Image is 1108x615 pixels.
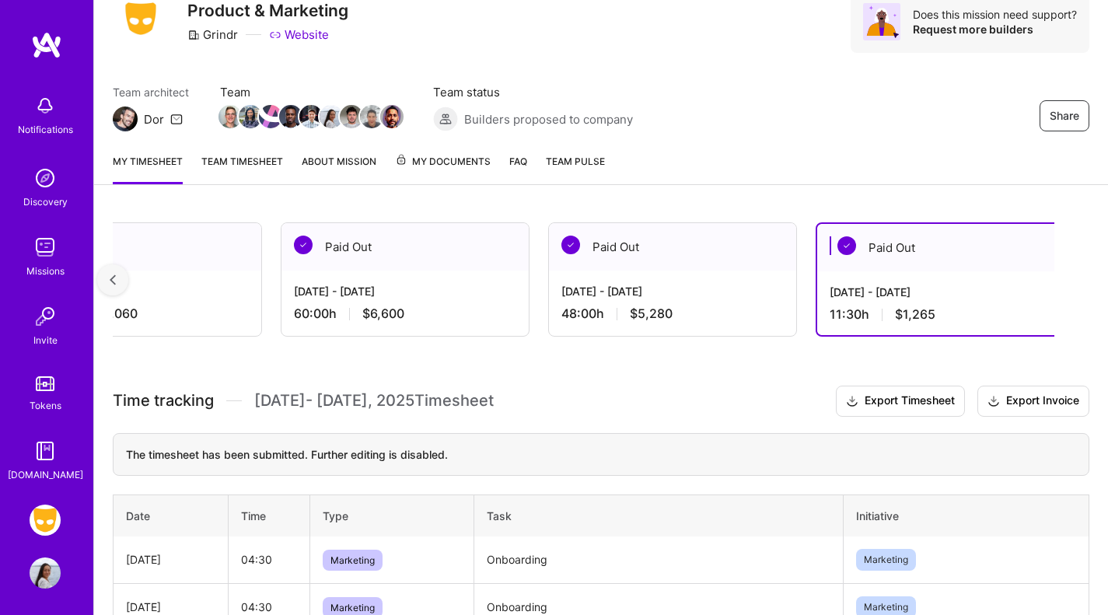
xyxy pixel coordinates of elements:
[170,113,183,125] i: icon Mail
[259,105,282,128] img: Team Member Avatar
[187,26,238,43] div: Grindr
[144,111,164,128] div: Dor
[113,433,1089,476] div: The timesheet has been submitted. Further editing is disabled.
[26,306,249,322] div: 46:00 h
[474,536,844,584] td: Onboarding
[830,284,1050,300] div: [DATE] - [DATE]
[26,263,65,279] div: Missions
[126,599,215,615] div: [DATE]
[269,26,329,43] a: Website
[846,393,858,410] i: icon Download
[281,103,301,130] a: Team Member Avatar
[630,306,673,322] span: $5,280
[228,494,309,536] th: Time
[546,155,605,167] span: Team Pulse
[279,105,302,128] img: Team Member Avatar
[95,306,138,322] span: $5,060
[302,153,376,184] a: About Mission
[380,105,404,128] img: Team Member Avatar
[310,494,474,536] th: Type
[561,236,580,254] img: Paid Out
[509,153,527,184] a: FAQ
[474,494,844,536] th: Task
[836,386,965,417] button: Export Timesheet
[913,7,1077,22] div: Does this mission need support?
[113,391,214,411] span: Time tracking
[294,283,516,299] div: [DATE] - [DATE]
[260,103,281,130] a: Team Member Avatar
[561,306,784,322] div: 48:00 h
[395,153,491,184] a: My Documents
[26,557,65,589] a: User Avatar
[187,1,348,20] h3: Product & Marketing
[546,153,605,184] a: Team Pulse
[239,105,262,128] img: Team Member Avatar
[114,494,229,536] th: Date
[30,505,61,536] img: Grindr: Product & Marketing
[228,536,309,584] td: 04:30
[30,90,61,121] img: bell
[1050,108,1079,124] span: Share
[1040,100,1089,131] button: Share
[340,105,363,128] img: Team Member Avatar
[201,153,283,184] a: Team timesheet
[294,306,516,322] div: 60:00 h
[30,162,61,194] img: discovery
[294,236,313,254] img: Paid Out
[895,306,935,323] span: $1,265
[30,301,61,332] img: Invite
[382,103,402,130] a: Team Member Avatar
[30,557,61,589] img: User Avatar
[362,103,382,130] a: Team Member Avatar
[113,107,138,131] img: Team Architect
[14,223,261,271] div: Paid Out
[843,494,1089,536] th: Initiative
[240,103,260,130] a: Team Member Avatar
[254,391,494,411] span: [DATE] - [DATE] , 2025 Timesheet
[549,223,796,271] div: Paid Out
[362,306,404,322] span: $6,600
[464,111,633,128] span: Builders proposed to company
[913,22,1077,37] div: Request more builders
[817,224,1063,271] div: Paid Out
[320,105,343,128] img: Team Member Avatar
[856,549,916,571] span: Marketing
[281,223,529,271] div: Paid Out
[433,84,633,100] span: Team status
[113,153,183,184] a: My timesheet
[341,103,362,130] a: Team Member Avatar
[30,232,61,263] img: teamwork
[321,103,341,130] a: Team Member Avatar
[26,505,65,536] a: Grindr: Product & Marketing
[301,103,321,130] a: Team Member Avatar
[863,3,900,40] img: Avatar
[360,105,383,128] img: Team Member Avatar
[837,236,856,255] img: Paid Out
[31,31,62,59] img: logo
[36,376,54,391] img: tokens
[33,332,58,348] div: Invite
[433,107,458,131] img: Builders proposed to company
[113,84,189,100] span: Team architect
[561,283,784,299] div: [DATE] - [DATE]
[323,550,383,571] span: Marketing
[987,393,1000,410] i: icon Download
[220,103,240,130] a: Team Member Avatar
[26,283,249,299] div: [DATE] - [DATE]
[8,466,83,483] div: [DOMAIN_NAME]
[830,306,1050,323] div: 11:30 h
[977,386,1089,417] button: Export Invoice
[30,397,61,414] div: Tokens
[395,153,491,170] span: My Documents
[299,105,323,128] img: Team Member Avatar
[18,121,73,138] div: Notifications
[110,274,116,285] img: left
[218,105,242,128] img: Team Member Avatar
[23,194,68,210] div: Discovery
[30,435,61,466] img: guide book
[126,551,215,568] div: [DATE]
[187,29,200,41] i: icon CompanyGray
[220,84,402,100] span: Team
